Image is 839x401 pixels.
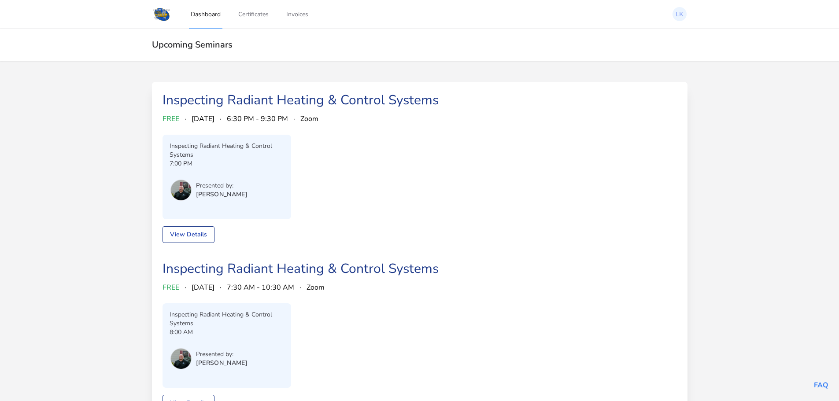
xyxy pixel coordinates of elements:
img: Lance kotash [673,7,687,21]
span: FREE [163,282,179,293]
span: [DATE] [192,114,214,124]
p: Inspecting Radiant Heating & Control Systems [170,142,284,159]
span: 7:30 AM - 10:30 AM [227,282,294,293]
a: View Details [163,226,214,243]
a: Inspecting Radiant Heating & Control Systems [163,91,439,109]
span: FREE [163,114,179,124]
h2: Upcoming Seminars [152,39,687,50]
p: Presented by: [196,350,248,359]
span: · [220,114,222,124]
span: · [220,282,222,293]
p: [PERSON_NAME] [196,359,248,368]
a: Inspecting Radiant Heating & Control Systems [163,260,439,278]
a: FAQ [814,380,828,390]
p: Inspecting Radiant Heating & Control Systems [170,310,284,328]
p: 7:00 PM [170,159,284,168]
span: 6:30 PM - 9:30 PM [227,114,288,124]
span: · [185,282,186,293]
p: Presented by: [196,181,248,190]
span: [DATE] [192,282,214,293]
img: Chris Long [170,180,192,201]
span: · [185,114,186,124]
span: Zoom [307,282,325,293]
button: User menu [170,179,192,202]
img: Logo [152,6,172,22]
p: 8:00 AM [170,328,284,337]
img: Chris Long [170,348,192,369]
button: User menu [170,347,192,370]
span: Zoom [300,114,318,124]
span: · [299,282,301,293]
p: [PERSON_NAME] [196,190,248,199]
span: · [293,114,295,124]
